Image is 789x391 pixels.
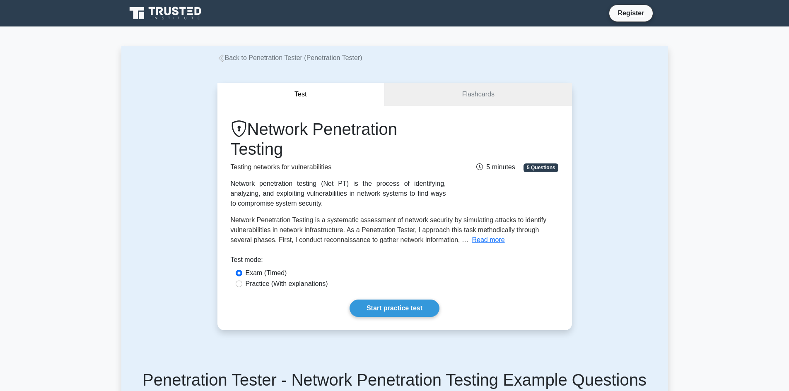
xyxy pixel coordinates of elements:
[217,54,362,61] a: Back to Penetration Tester (Penetration Tester)
[231,255,559,268] div: Test mode:
[231,179,446,209] div: Network penetration testing (Net PT) is the process of identifying, analyzing, and exploiting vul...
[231,119,446,159] h1: Network Penetration Testing
[246,268,287,278] label: Exam (Timed)
[246,279,328,289] label: Practice (With explanations)
[231,216,547,243] span: Network Penetration Testing is a systematic assessment of network security by simulating attacks ...
[131,370,658,390] h5: Penetration Tester - Network Penetration Testing Example Questions
[217,83,385,106] button: Test
[472,235,504,245] button: Read more
[350,300,439,317] a: Start practice test
[476,163,515,170] span: 5 minutes
[231,162,446,172] p: Testing networks for vulnerabilities
[384,83,572,106] a: Flashcards
[524,163,558,172] span: 5 Questions
[613,8,649,18] a: Register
